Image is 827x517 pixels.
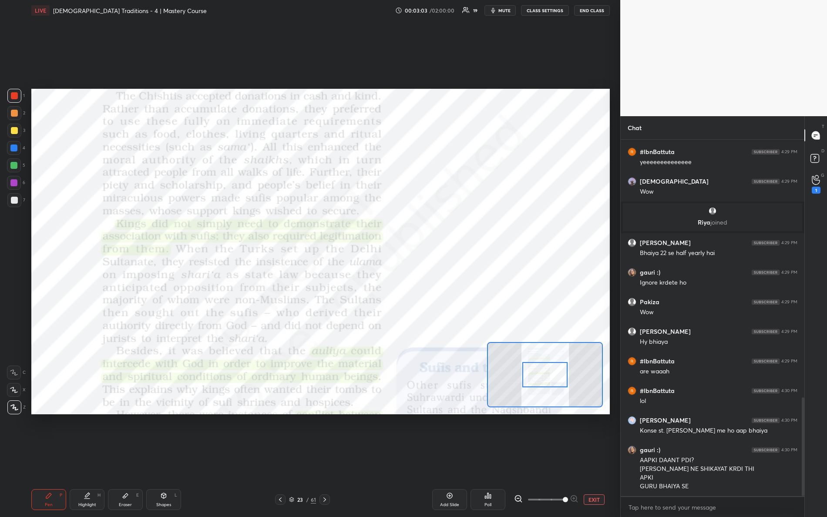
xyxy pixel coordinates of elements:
[119,503,132,507] div: Eraser
[628,416,636,424] img: thumbnail.jpg
[752,418,780,423] img: 4P8fHbbgJtejmAAAAAElFTkSuQmCC
[640,148,675,156] h6: #IbnBattuta
[640,328,691,336] h6: [PERSON_NAME]
[640,387,675,395] h6: #IbnBattuta
[7,89,25,103] div: 1
[621,140,804,496] div: grid
[7,193,25,207] div: 7
[628,328,636,336] img: default.png
[640,298,659,306] h6: Pakiza
[484,503,491,507] div: Poll
[484,5,516,16] button: mute
[781,149,797,154] div: 4:29 PM
[53,7,207,15] h4: [DEMOGRAPHIC_DATA] Traditions - 4 | Mastery Course
[640,456,797,465] div: AAPKI DAANT PDI?
[628,298,636,306] img: default.png
[621,116,649,139] p: Chat
[175,493,177,497] div: L
[306,497,309,502] div: /
[640,239,691,247] h6: [PERSON_NAME]
[640,178,709,185] h6: [DEMOGRAPHIC_DATA]
[781,240,797,245] div: 4:29 PM
[821,172,824,178] p: G
[640,482,797,491] div: GURU BHAIYA SE
[640,338,797,346] div: Hy bhiaya
[640,308,797,317] div: Wow
[7,106,25,120] div: 2
[628,357,636,365] img: thumbnail.jpg
[45,503,53,507] div: Pen
[628,446,636,454] img: thumbnail.jpg
[640,416,691,424] h6: [PERSON_NAME]
[7,176,25,190] div: 6
[640,473,797,482] div: APKI
[156,503,171,507] div: Shapes
[7,124,25,138] div: 3
[752,179,780,184] img: 4P8fHbbgJtejmAAAAAElFTkSuQmCC
[7,400,26,414] div: Z
[640,465,797,473] div: [PERSON_NAME] NE SHIKAYAT KRDI THI
[640,269,660,276] h6: gauri :)
[822,123,824,130] p: T
[31,5,50,16] div: LIVE
[628,269,636,276] img: thumbnail.jpg
[7,141,25,155] div: 4
[640,279,797,287] div: Ignore krdete ho
[812,187,820,194] div: 1
[640,188,797,196] div: Wow
[752,270,780,275] img: 4P8fHbbgJtejmAAAAAElFTkSuQmCC
[781,388,797,393] div: 4:30 PM
[781,270,797,275] div: 4:29 PM
[628,148,636,156] img: thumbnail.jpg
[628,387,636,395] img: thumbnail.jpg
[311,496,316,504] div: 61
[752,359,780,364] img: 4P8fHbbgJtejmAAAAAElFTkSuQmCC
[752,388,780,393] img: 4P8fHbbgJtejmAAAAAElFTkSuQmCC
[640,397,797,406] div: lol
[781,359,797,364] div: 4:29 PM
[7,383,26,397] div: X
[781,179,797,184] div: 4:29 PM
[752,149,780,154] img: 4P8fHbbgJtejmAAAAAElFTkSuQmCC
[628,178,636,185] img: thumbnail.jpg
[7,158,25,172] div: 5
[628,219,797,226] p: Riya
[473,8,477,13] div: 19
[781,447,797,453] div: 4:30 PM
[752,299,780,305] img: 4P8fHbbgJtejmAAAAAElFTkSuQmCC
[78,503,96,507] div: Highlight
[60,493,62,497] div: P
[640,357,675,365] h6: #IbnBattuta
[781,299,797,305] div: 4:29 PM
[296,497,305,502] div: 23
[97,493,101,497] div: H
[521,5,569,16] button: CLASS SETTINGS
[640,158,797,167] div: yeeeeeeeeeeeeee
[821,148,824,154] p: D
[708,207,717,215] img: default.png
[781,418,797,423] div: 4:30 PM
[640,446,660,454] h6: gauri :)
[752,447,780,453] img: 4P8fHbbgJtejmAAAAAElFTkSuQmCC
[640,367,797,376] div: are waaah
[7,366,26,379] div: C
[710,218,727,226] span: joined
[752,240,780,245] img: 4P8fHbbgJtejmAAAAAElFTkSuQmCC
[752,329,780,334] img: 4P8fHbbgJtejmAAAAAElFTkSuQmCC
[574,5,610,16] button: END CLASS
[628,239,636,247] img: default.png
[498,7,511,13] span: mute
[440,503,459,507] div: Add Slide
[584,494,605,505] button: EXIT
[136,493,139,497] div: E
[640,426,797,435] div: Konse st. [PERSON_NAME] me ho aap bhaiya
[640,249,797,258] div: Bhaiya 22 se half yearly hai
[781,329,797,334] div: 4:29 PM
